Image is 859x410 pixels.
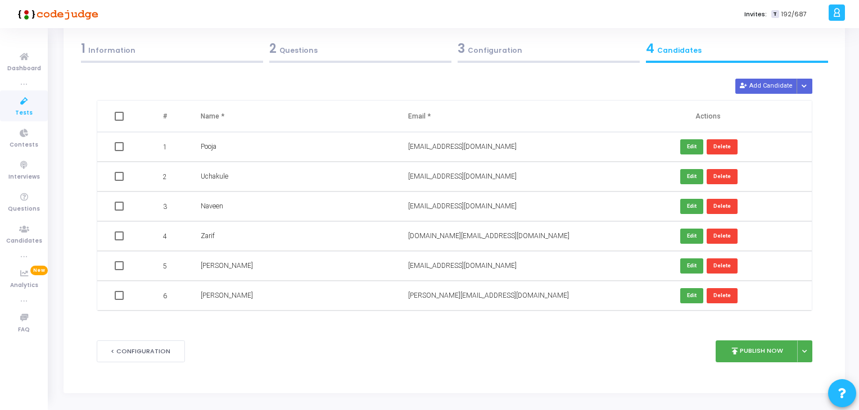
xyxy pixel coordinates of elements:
[454,36,643,66] a: 3Configuration
[408,232,569,240] span: [DOMAIN_NAME][EMAIL_ADDRESS][DOMAIN_NAME]
[408,172,517,180] span: [EMAIL_ADDRESS][DOMAIN_NAME]
[163,172,167,182] span: 2
[408,262,517,270] span: [EMAIL_ADDRESS][DOMAIN_NAME]
[18,325,30,335] span: FAQ
[458,39,640,58] div: Configuration
[163,261,167,271] span: 5
[10,281,38,290] span: Analytics
[707,169,738,184] button: Delete
[680,229,703,244] button: Edit
[707,288,738,303] button: Delete
[646,40,654,57] span: 4
[10,140,38,150] span: Contests
[408,143,517,151] span: [EMAIL_ADDRESS][DOMAIN_NAME]
[797,79,812,94] div: Button group with nested dropdown
[7,64,41,74] span: Dashboard
[680,139,703,154] button: Edit
[680,199,703,214] button: Edit
[8,172,40,182] span: Interviews
[735,79,797,94] button: Add Candidate
[744,10,767,19] label: Invites:
[646,39,828,58] div: Candidates
[266,36,454,66] a: 2Questions
[163,291,167,301] span: 6
[30,266,48,275] span: New
[97,340,186,362] button: < Configuration
[201,172,228,180] span: Uchakule
[201,262,253,270] span: [PERSON_NAME]
[707,139,738,154] button: Delete
[81,40,85,57] span: 1
[680,288,703,303] button: Edit
[408,202,517,210] span: [EMAIL_ADDRESS][DOMAIN_NAME]
[14,3,98,25] img: logo
[707,229,738,244] button: Delete
[8,204,40,214] span: Questions
[730,346,740,356] i: publish
[78,36,266,66] a: 1Information
[189,101,397,132] th: Name *
[81,39,263,58] div: Information
[269,39,451,58] div: Questions
[163,202,167,212] span: 3
[201,232,215,240] span: Zarif
[201,143,216,151] span: Pooja
[781,10,807,19] span: 192/687
[458,40,465,57] span: 3
[707,258,738,274] button: Delete
[604,101,812,132] th: Actions
[143,101,189,132] th: #
[680,258,703,274] button: Edit
[716,340,798,362] button: publishPublish Now
[643,36,831,66] a: 4Candidates
[771,10,779,19] span: T
[680,169,703,184] button: Edit
[408,291,569,299] span: [PERSON_NAME][EMAIL_ADDRESS][DOMAIN_NAME]
[269,40,277,57] span: 2
[163,142,167,152] span: 1
[163,231,167,242] span: 4
[15,108,33,118] span: Tests
[201,202,223,210] span: Naveen
[201,291,253,299] span: [PERSON_NAME]
[6,236,42,246] span: Candidates
[707,199,738,214] button: Delete
[397,101,604,132] th: Email *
